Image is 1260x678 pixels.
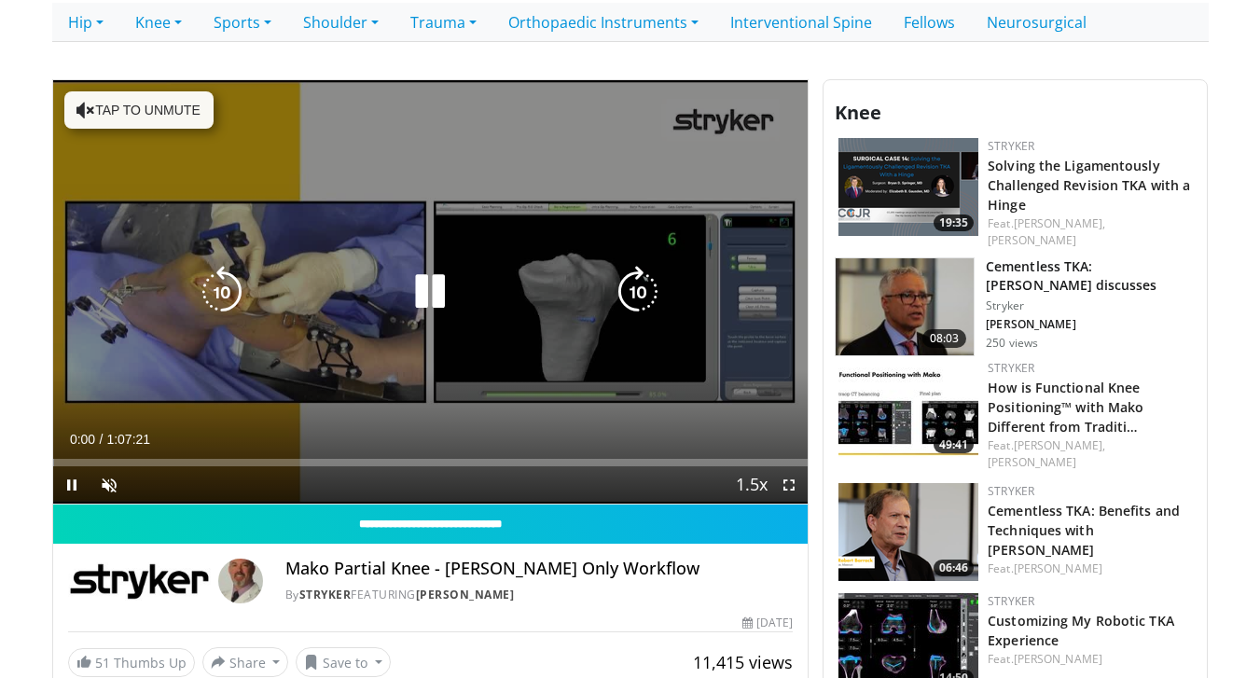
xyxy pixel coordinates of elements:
a: Neurosurgical [971,3,1102,42]
span: / [100,432,104,447]
button: Fullscreen [770,466,808,504]
a: Stryker [988,593,1034,609]
div: Progress Bar [53,459,809,466]
span: 0:00 [70,432,95,447]
button: Unmute [90,466,128,504]
div: Feat. [988,437,1192,471]
a: 06:46 [838,483,978,581]
a: Shoulder [287,3,395,42]
img: d0bc407b-43da-4ed6-9d91-ec49560f3b3e.png.150x105_q85_crop-smart_upscale.png [838,138,978,236]
a: [PERSON_NAME] [1014,560,1102,576]
img: 1eb89806-1382-42eb-88ed-0f9308ab43c8.png.150x105_q85_crop-smart_upscale.png [838,483,978,581]
a: Stryker [988,483,1034,499]
img: Stryker [68,559,211,603]
span: 11,415 views [693,651,793,673]
button: Save to [296,647,391,677]
button: Pause [53,466,90,504]
a: Trauma [395,3,492,42]
video-js: Video Player [53,80,809,505]
a: [PERSON_NAME], [1014,437,1105,453]
button: Tap to unmute [64,91,214,129]
a: [PERSON_NAME], [1014,215,1105,231]
p: Stryker [986,298,1196,313]
img: 4e16d745-737f-4681-a5da-d7437b1bb712.150x105_q85_crop-smart_upscale.jpg [836,258,974,355]
div: Feat. [988,215,1192,249]
button: Share [202,647,289,677]
a: Cementless TKA: Benefits and Techniques with [PERSON_NAME] [988,502,1180,559]
a: [PERSON_NAME] [988,232,1076,248]
a: Interventional Spine [714,3,888,42]
span: 06:46 [934,560,974,576]
a: [PERSON_NAME] [1014,651,1102,667]
a: Knee [119,3,198,42]
img: ffdd9326-d8c6-4f24-b7c0-24c655ed4ab2.150x105_q85_crop-smart_upscale.jpg [838,360,978,458]
h3: Cementless TKA: [PERSON_NAME] discusses [986,257,1196,295]
img: Avatar [218,559,263,603]
a: Sports [198,3,287,42]
a: Stryker [988,138,1034,154]
span: 1:07:21 [106,432,150,447]
div: Feat. [988,560,1192,577]
a: 49:41 [838,360,978,458]
p: [PERSON_NAME] [986,317,1196,332]
a: Stryker [988,360,1034,376]
a: 51 Thumbs Up [68,648,195,677]
span: 19:35 [934,214,974,231]
span: Knee [835,100,881,125]
div: Feat. [988,651,1192,668]
button: Playback Rate [733,466,770,504]
a: Stryker [299,587,352,602]
a: [PERSON_NAME] [988,454,1076,470]
a: Solving the Ligamentously Challenged Revision TKA with a Hinge [988,157,1190,214]
span: 08:03 [922,329,967,348]
a: How is Functional Knee Positioning™ with Mako Different from Traditi… [988,379,1143,436]
a: Customizing My Robotic TKA Experience [988,612,1174,649]
div: By FEATURING [285,587,793,603]
h4: Mako Partial Knee - [PERSON_NAME] Only Workflow [285,559,793,579]
span: 51 [95,654,110,671]
a: Hip [52,3,119,42]
a: 19:35 [838,138,978,236]
div: [DATE] [742,615,793,631]
a: 08:03 Cementless TKA: [PERSON_NAME] discusses Stryker [PERSON_NAME] 250 views [835,257,1196,356]
a: [PERSON_NAME] [416,587,515,602]
a: Orthopaedic Instruments [492,3,714,42]
a: Fellows [888,3,971,42]
p: 250 views [986,336,1038,351]
span: 49:41 [934,436,974,453]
